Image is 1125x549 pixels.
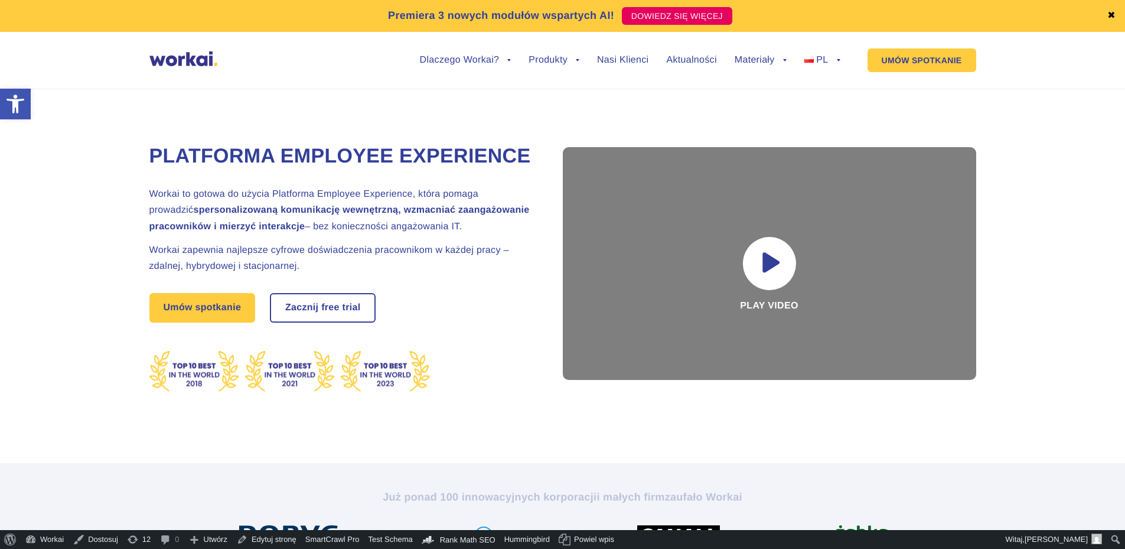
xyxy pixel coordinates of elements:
a: Zacznij free trial [271,294,375,321]
h2: Workai to gotowa do użycia Platforma Employee Experience, która pomaga prowadzić – bez koniecznoś... [149,186,533,235]
a: Dlaczego Workai? [420,56,511,65]
a: Nasi Klienci [597,56,648,65]
a: Workai [21,530,69,549]
h2: Już ponad 100 innowacyjnych korporacji zaufało Workai [235,490,891,504]
span: 0 [175,530,179,549]
a: Produkty [529,56,579,65]
div: Play video [563,147,976,380]
a: Edytuj stronę [232,530,301,549]
a: Kokpit Rank Math [418,530,500,549]
h1: Platforma Employee Experience [149,143,533,170]
a: ✖ [1107,11,1116,21]
i: i małych firm [596,491,664,503]
strong: spersonalizowaną komunikację wewnętrzną, wzmacniać zaangażowanie pracowników i mierzyć interakcje [149,205,530,231]
a: Test Schema [364,530,418,549]
span: 12 [142,530,151,549]
a: Hummingbird [500,530,555,549]
a: Umów spotkanie [149,293,256,323]
a: Dostosuj [69,530,123,549]
span: [PERSON_NAME] [1025,535,1088,544]
span: Powiel wpis [574,530,614,549]
a: UMÓW SPOTKANIE [868,48,976,72]
p: Premiera 3 nowych modułów wspartych AI! [388,8,614,24]
span: PL [816,55,828,65]
span: Rank Math SEO [440,535,495,544]
a: DOWIEDZ SIĘ WIĘCEJ [622,7,732,25]
a: Aktualności [666,56,716,65]
a: SmartCrawl Pro [301,530,364,549]
h2: Workai zapewnia najlepsze cyfrowe doświadczenia pracownikom w każdej pracy – zdalnej, hybrydowej ... [149,242,533,274]
a: Materiały [735,56,787,65]
a: Witaj, [1002,530,1107,549]
span: Utwórz [204,530,227,549]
